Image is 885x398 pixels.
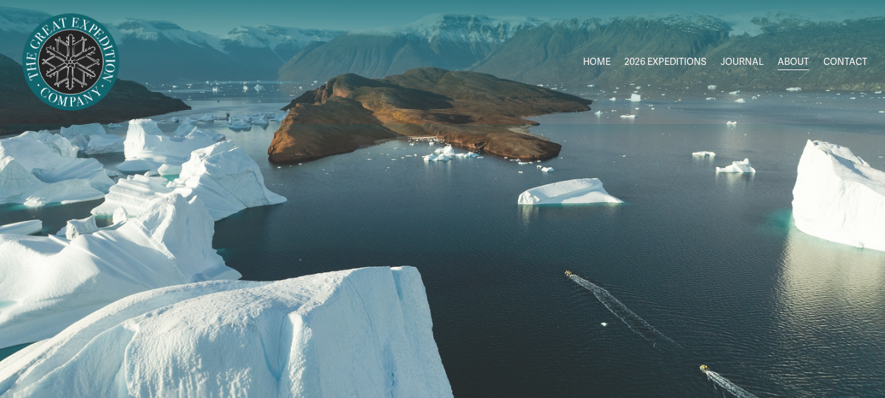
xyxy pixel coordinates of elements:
[624,54,706,71] span: 2026 EXPEDITIONS
[583,52,611,71] a: HOME
[778,52,809,71] a: ABOUT
[624,52,706,71] a: folder dropdown
[721,52,764,71] a: JOURNAL
[823,52,867,71] a: CONTACT
[18,9,124,115] img: Arctic Expeditions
